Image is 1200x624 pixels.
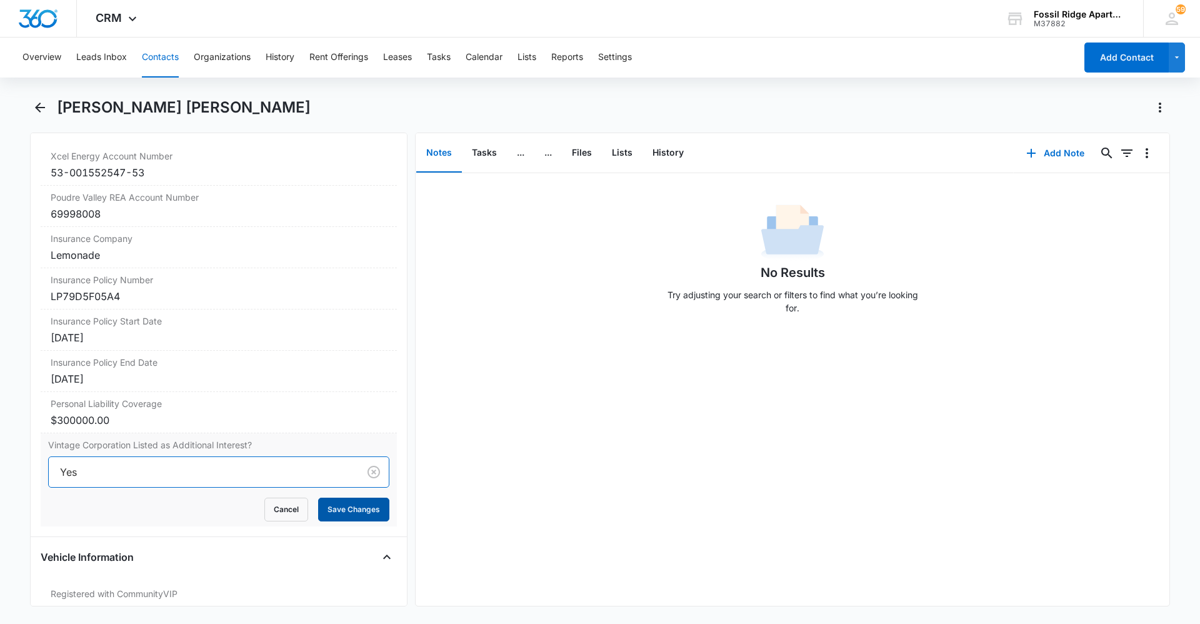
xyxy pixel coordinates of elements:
[266,38,294,78] button: History
[41,144,397,186] div: Xcel Energy Account Number53-001552547-53
[51,149,387,163] label: Xcel Energy Account Number
[51,232,387,245] label: Insurance Company
[51,371,387,386] div: [DATE]
[51,397,387,410] label: Personal Liability Coverage
[427,38,451,78] button: Tasks
[309,38,368,78] button: Rent Offerings
[507,134,534,173] button: ...
[51,273,387,286] label: Insurance Policy Number
[30,98,49,118] button: Back
[51,289,387,304] div: LP79D5F05A4
[76,38,127,78] button: Leads Inbox
[51,248,387,263] div: Lemonade
[602,134,642,173] button: Lists
[41,268,397,309] div: Insurance Policy NumberLP79D5F05A4
[142,38,179,78] button: Contacts
[51,165,387,180] div: 53-001552547-53
[1137,143,1157,163] button: Overflow Menu
[41,186,397,227] div: Poudre Valley REA Account Number69998008
[51,587,387,600] label: Registered with CommunityVIP
[51,191,387,204] label: Poudre Valley REA Account Number
[642,134,694,173] button: History
[562,134,602,173] button: Files
[51,206,387,221] div: 69998008
[517,38,536,78] button: Lists
[661,288,924,315] p: Try adjusting your search or filters to find what you’re looking for.
[41,227,397,268] div: Insurance CompanyLemonade
[51,413,387,428] dd: $300000.00
[318,498,389,521] button: Save Changes
[416,134,462,173] button: Notes
[1117,143,1137,163] button: Filters
[462,134,507,173] button: Tasks
[598,38,632,78] button: Settings
[41,550,134,565] h4: Vehicle Information
[466,38,502,78] button: Calendar
[377,547,397,567] button: Close
[51,330,387,345] div: [DATE]
[96,11,122,24] span: CRM
[1084,43,1169,73] button: Add Contact
[1014,138,1097,168] button: Add Note
[41,351,397,392] div: Insurance Policy End Date[DATE]
[1150,98,1170,118] button: Actions
[194,38,251,78] button: Organizations
[41,582,397,623] div: Registered with CommunityVIP---
[41,309,397,351] div: Insurance Policy Start Date[DATE]
[51,356,387,369] label: Insurance Policy End Date
[1034,19,1125,28] div: account id
[761,263,825,282] h1: No Results
[364,462,384,482] button: Clear
[264,498,308,521] button: Cancel
[1097,143,1117,163] button: Search...
[41,392,397,433] div: Personal Liability Coverage$300000.00
[1176,4,1186,14] span: 59
[22,38,61,78] button: Overview
[51,315,387,328] label: Insurance Policy Start Date
[51,603,387,618] dd: ---
[534,134,562,173] button: ...
[1034,9,1125,19] div: account name
[761,201,824,263] img: No Data
[383,38,412,78] button: Leases
[57,98,311,117] h1: [PERSON_NAME] [PERSON_NAME]
[551,38,583,78] button: Reports
[48,438,389,451] label: Vintage Corporation Listed as Additional Interest?
[1176,4,1186,14] div: notifications count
